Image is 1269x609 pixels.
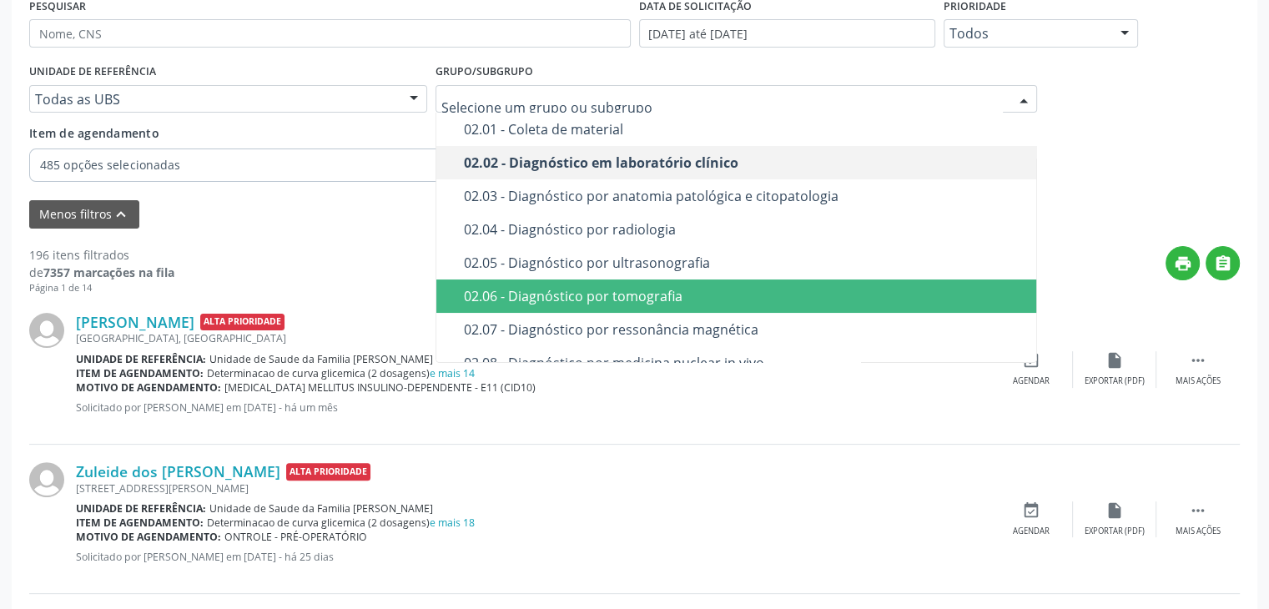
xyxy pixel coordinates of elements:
[76,481,990,496] div: [STREET_ADDRESS][PERSON_NAME]
[76,400,990,415] p: Solicitado por [PERSON_NAME] em [DATE] - há um mês
[430,366,475,380] a: e mais 14
[464,323,1028,336] div: 02.07 - Diagnóstico por ressonância magnética
[76,530,221,544] b: Motivo de agendamento:
[224,530,367,544] span: ONTROLE - PRÉ-OPERATÓRIO
[1214,254,1232,273] i: 
[464,223,1028,236] div: 02.04 - Diagnóstico por radiologia
[1013,526,1050,537] div: Agendar
[464,356,1028,370] div: 02.08 - Diagnóstico por medicina nuclear in vivo
[441,91,1003,124] input: Selecione um grupo ou subgrupo
[224,380,536,395] span: [MEDICAL_DATA] MELLITUS INSULINO-DEPENDENTE - E11 (CID10)
[286,463,370,481] span: Alta Prioridade
[949,25,1105,42] span: Todos
[43,264,174,280] strong: 7357 marcações na fila
[464,156,1028,169] div: 02.02 - Diagnóstico em laboratório clínico
[1105,351,1124,370] i: insert_drive_file
[207,516,475,530] span: Determinacao de curva glicemica (2 dosagens)
[29,125,159,141] span: Item de agendamento
[200,314,285,331] span: Alta Prioridade
[112,205,130,224] i: keyboard_arrow_up
[29,264,174,281] div: de
[76,501,206,516] b: Unidade de referência:
[35,91,393,108] span: Todas as UBS
[1013,375,1050,387] div: Agendar
[76,352,206,366] b: Unidade de referência:
[29,313,64,348] img: img
[1206,246,1240,280] button: 
[76,380,221,395] b: Motivo de agendamento:
[1189,501,1207,520] i: 
[1174,254,1192,273] i: print
[639,19,935,48] input: Selecione um intervalo
[464,123,1028,136] div: 02.01 - Coleta de material
[29,19,631,48] input: Nome, CNS
[76,516,204,530] b: Item de agendamento:
[76,313,194,331] a: [PERSON_NAME]
[29,281,174,295] div: Página 1 de 14
[29,59,156,85] label: UNIDADE DE REFERÊNCIA
[464,289,1028,303] div: 02.06 - Diagnóstico por tomografia
[40,157,603,174] span: 485 opções selecionadas
[464,256,1028,269] div: 02.05 - Diagnóstico por ultrasonografia
[436,59,533,85] label: Grupo/Subgrupo
[1105,501,1124,520] i: insert_drive_file
[29,246,174,264] div: 196 itens filtrados
[430,516,475,530] a: e mais 18
[1166,246,1200,280] button: print
[209,352,433,366] span: Unidade de Saude da Familia [PERSON_NAME]
[1189,351,1207,370] i: 
[76,462,280,481] a: Zuleide dos [PERSON_NAME]
[29,200,139,229] button: Menos filtroskeyboard_arrow_up
[1176,526,1221,537] div: Mais ações
[1176,375,1221,387] div: Mais ações
[207,366,475,380] span: Determinacao de curva glicemica (2 dosagens)
[76,331,990,345] div: [GEOGRAPHIC_DATA], [GEOGRAPHIC_DATA]
[1085,526,1145,537] div: Exportar (PDF)
[76,366,204,380] b: Item de agendamento:
[209,501,433,516] span: Unidade de Saude da Familia [PERSON_NAME]
[76,550,990,564] p: Solicitado por [PERSON_NAME] em [DATE] - há 25 dias
[29,462,64,497] img: img
[1085,375,1145,387] div: Exportar (PDF)
[1022,501,1040,520] i: event_available
[464,189,1028,203] div: 02.03 - Diagnóstico por anatomia patológica e citopatologia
